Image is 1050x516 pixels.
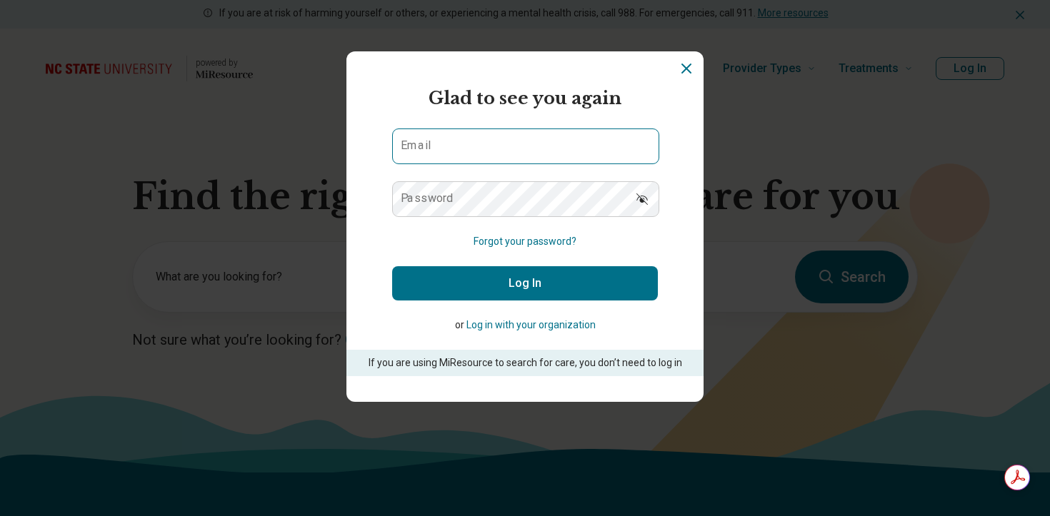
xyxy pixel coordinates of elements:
h2: Glad to see you again [392,86,658,111]
label: Password [401,193,454,204]
p: or [392,318,658,333]
section: Login Dialog [346,51,704,402]
p: If you are using MiResource to search for care, you don’t need to log in [366,355,684,370]
button: Log in with your organization [466,318,596,333]
label: Email [401,140,431,151]
button: Log In [392,266,658,300]
button: Forgot your password? [474,234,576,249]
button: Show password [626,181,658,216]
button: Dismiss [678,60,695,77]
